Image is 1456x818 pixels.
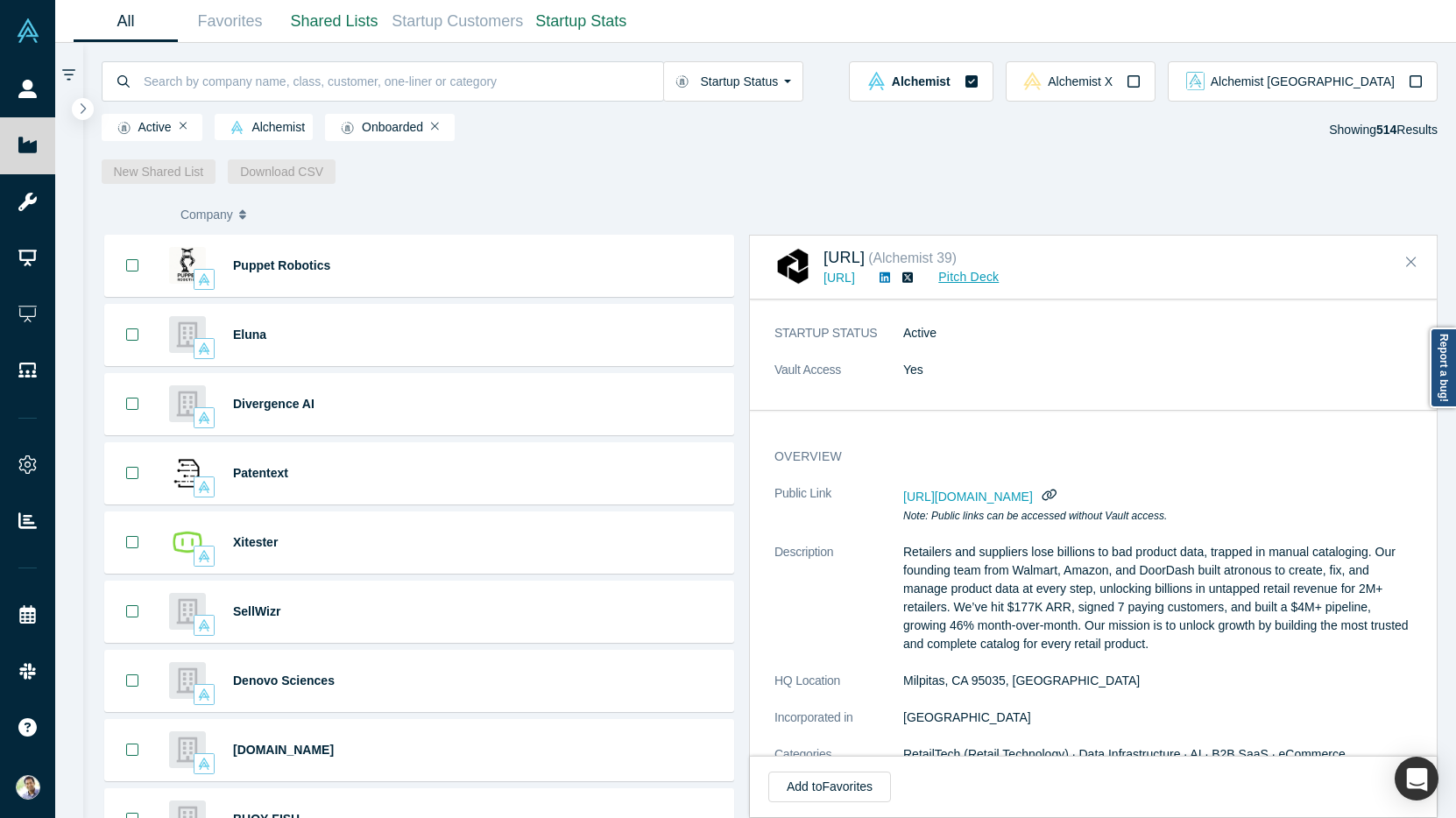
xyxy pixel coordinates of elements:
dd: Yes [903,361,1412,379]
dd: Milpitas, CA 95035, [GEOGRAPHIC_DATA] [903,672,1412,690]
dt: STARTUP STATUS [774,324,903,361]
img: alchemist Vault Logo [198,273,210,286]
span: [URL][DOMAIN_NAME] [903,490,1033,504]
img: alchemist Vault Logo [198,481,210,493]
small: ( Alchemist 39 ) [868,250,957,265]
button: Remove Filter [431,120,439,132]
img: alchemist_aj Vault Logo [1186,72,1205,90]
span: Alchemist [892,75,951,88]
dt: Categories [774,745,903,800]
img: Ravi Belani's Account [16,775,40,800]
dd: Active [903,324,1412,342]
a: Puppet Robotics [233,258,330,272]
span: RetailTech (Retail Technology) · Data Infrastructure · AI · B2B SaaS · eCommerce Enablement Tech [903,747,1346,779]
img: Network.app's Logo [169,731,206,768]
img: Denovo Sciences's Logo [169,662,206,699]
a: Favorites [178,1,282,42]
button: alchemist_aj Vault LogoAlchemist [GEOGRAPHIC_DATA] [1168,61,1438,102]
input: Search by company name, class, customer, one-liner or category [142,60,663,102]
img: alchemist Vault Logo [198,688,210,701]
button: Download CSV [228,159,336,184]
a: Pitch Deck [919,267,1000,287]
button: Bookmark [105,443,159,504]
button: Close [1398,249,1424,277]
p: Retailers and suppliers lose billions to bad product data, trapped in manual cataloging. Our foun... [903,543,1412,653]
h3: overview [774,448,1388,466]
button: Startup Status [663,61,804,102]
span: Onboarded [333,121,423,135]
button: Bookmark [105,235,159,296]
a: Startup Customers [386,1,529,42]
img: Startup status [117,121,131,135]
img: SellWizr's Logo [169,593,206,630]
img: Alchemist Vault Logo [16,18,40,43]
a: Eluna [233,328,266,342]
button: Bookmark [105,374,159,434]
dt: Incorporated in [774,709,903,745]
img: alchemist Vault Logo [198,619,210,631]
a: Report a bug! [1430,328,1456,408]
img: Puppet Robotics's Logo [169,247,206,284]
a: Patentext [233,466,288,480]
button: Bookmark [105,720,159,780]
img: alchemist Vault Logo [198,550,210,562]
button: Add toFavorites [768,772,891,802]
span: Active [110,121,172,135]
img: alchemist Vault Logo [198,342,210,355]
img: Divergence AI's Logo [169,385,206,422]
button: Remove Filter [180,120,187,132]
dt: HQ Location [774,672,903,709]
span: Alchemist X [1048,75,1113,88]
dt: Vault Access [774,361,903,398]
a: Xitester [233,535,278,549]
dd: [GEOGRAPHIC_DATA] [903,709,1412,727]
img: Xitester's Logo [169,524,206,561]
button: alchemist Vault LogoAlchemist [849,61,993,102]
img: alchemist Vault Logo [198,412,210,424]
img: alchemist Vault Logo [198,758,210,770]
img: alchemist Vault Logo [230,121,244,134]
button: alchemistx Vault LogoAlchemist X [1006,61,1156,102]
a: Shared Lists [282,1,386,42]
span: Showing Results [1329,123,1438,137]
img: Patentext's Logo [169,455,206,491]
span: Public Link [774,484,831,503]
span: Company [180,196,233,233]
dt: Description [774,543,903,672]
button: Bookmark [105,512,159,573]
img: alchemist Vault Logo [867,72,886,90]
strong: 514 [1376,123,1396,137]
span: Alchemist [223,121,305,135]
a: Divergence AI [233,397,315,411]
button: Bookmark [105,651,159,711]
button: Bookmark [105,582,159,642]
img: Startup status [341,121,354,135]
a: [DOMAIN_NAME] [233,743,334,757]
button: Company [180,196,309,233]
img: alchemistx Vault Logo [1023,72,1042,90]
a: [URL] [823,249,865,266]
img: Startup status [675,74,689,88]
span: Alchemist [GEOGRAPHIC_DATA] [1211,75,1395,88]
em: Note: Public links can be accessed without Vault access. [903,510,1167,522]
img: Eluna's Logo [169,316,206,353]
a: Denovo Sciences [233,673,335,688]
a: SellWizr [233,604,280,618]
a: Startup Stats [529,1,633,42]
img: Atronous.ai's Logo [774,248,811,285]
a: All [74,1,178,42]
button: Bookmark [105,305,159,365]
a: [URL] [823,271,855,285]
button: New Shared List [102,159,216,184]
